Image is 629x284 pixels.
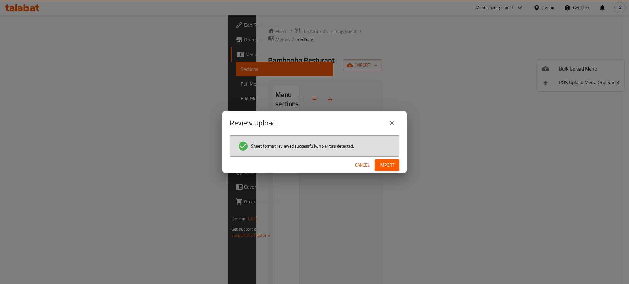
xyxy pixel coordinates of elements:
[380,161,394,169] span: Import
[353,159,372,171] button: Cancel
[355,161,370,169] span: Cancel
[251,143,354,149] span: Sheet format reviewed successfully, no errors detected.
[375,159,399,171] button: Import
[385,116,399,130] button: close
[230,118,276,128] h2: Review Upload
